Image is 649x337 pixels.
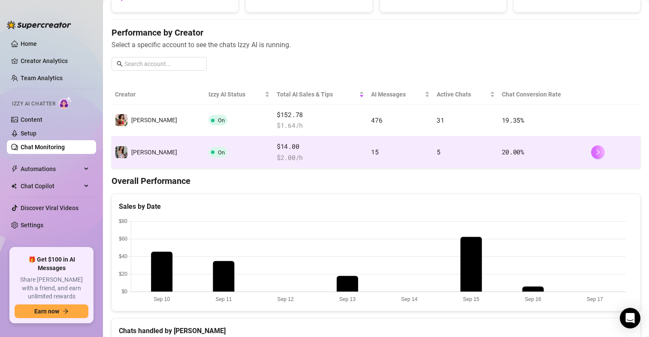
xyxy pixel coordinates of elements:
[502,147,524,156] span: 20.00 %
[277,120,364,131] span: $ 1.64 /h
[112,27,640,39] h4: Performance by Creator
[208,90,263,99] span: Izzy AI Status
[59,96,72,109] img: AI Chatter
[371,116,382,124] span: 476
[437,90,488,99] span: Active Chats
[15,304,88,318] button: Earn nowarrow-right
[273,84,368,105] th: Total AI Sales & Tips
[131,117,177,123] span: [PERSON_NAME]
[595,149,601,155] span: right
[21,54,89,68] a: Creator Analytics
[205,84,273,105] th: Izzy AI Status
[218,117,225,123] span: On
[620,308,640,328] div: Open Intercom Messenger
[277,153,364,163] span: $ 2.00 /h
[368,84,433,105] th: AI Messages
[115,146,127,158] img: Maki
[119,325,633,336] div: Chats handled by [PERSON_NAME]
[11,183,17,189] img: Chat Copilot
[371,90,423,99] span: AI Messages
[277,141,364,152] span: $14.00
[21,179,82,193] span: Chat Copilot
[112,39,640,50] span: Select a specific account to see the chats Izzy AI is running.
[277,90,357,99] span: Total AI Sales & Tips
[433,84,498,105] th: Active Chats
[117,61,123,67] span: search
[131,149,177,156] span: [PERSON_NAME]
[437,147,441,156] span: 5
[112,84,205,105] th: Creator
[21,222,43,229] a: Settings
[63,308,69,314] span: arrow-right
[119,201,633,212] div: Sales by Date
[21,162,82,176] span: Automations
[15,276,88,301] span: Share [PERSON_NAME] with a friend, and earn unlimited rewards
[371,147,378,156] span: 15
[115,114,127,126] img: maki
[21,116,42,123] a: Content
[218,149,225,156] span: On
[124,59,202,69] input: Search account...
[277,110,364,120] span: $152.78
[7,21,71,29] img: logo-BBDzfeDw.svg
[21,205,78,211] a: Discover Viral Videos
[21,144,65,150] a: Chat Monitoring
[11,165,18,172] span: thunderbolt
[21,130,36,137] a: Setup
[21,75,63,81] a: Team Analytics
[34,308,59,315] span: Earn now
[498,84,588,105] th: Chat Conversion Rate
[591,145,605,159] button: right
[15,256,88,272] span: 🎁 Get $100 in AI Messages
[112,175,640,187] h4: Overall Performance
[437,116,444,124] span: 31
[21,40,37,47] a: Home
[12,100,55,108] span: Izzy AI Chatter
[502,116,524,124] span: 19.35 %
